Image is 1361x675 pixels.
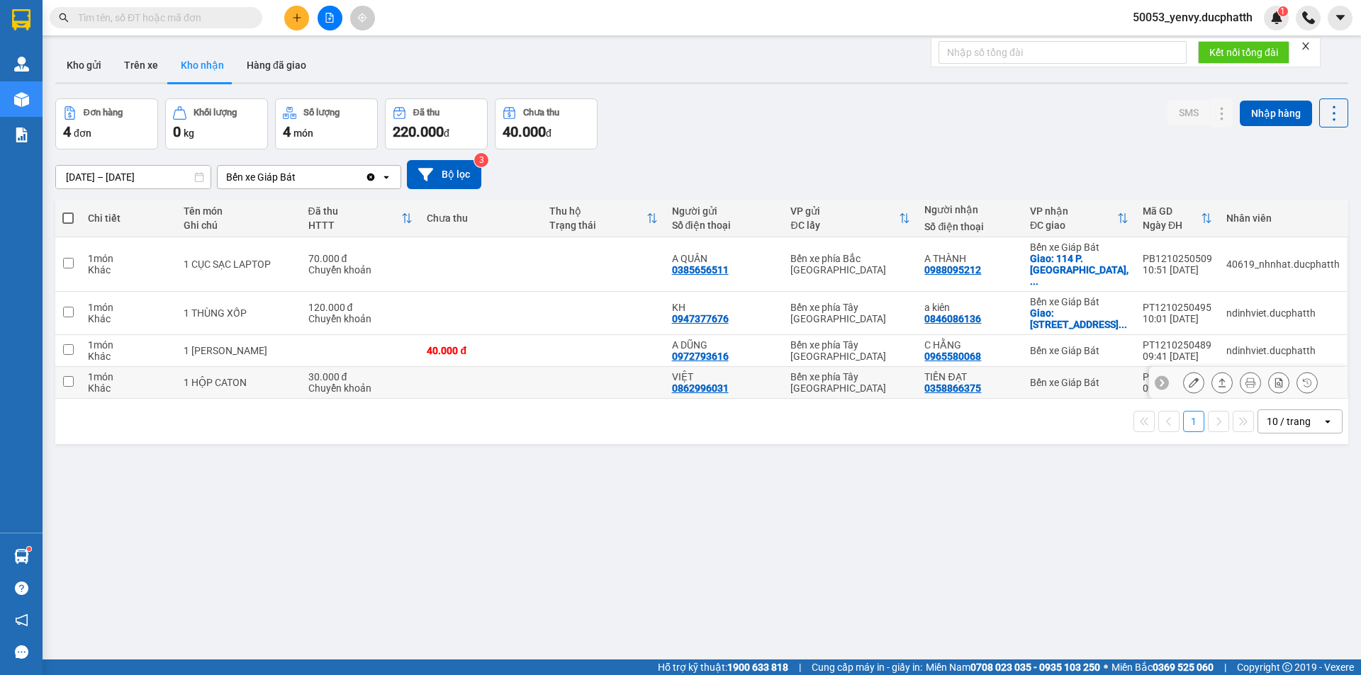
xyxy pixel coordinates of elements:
[444,127,449,139] span: đ
[924,339,1015,351] div: C HẰNG
[1104,664,1108,670] span: ⚪️
[1030,296,1128,307] div: Bến xe Giáp Bát
[184,377,294,388] div: 1 HỘP CATON
[55,48,113,82] button: Kho gửi
[88,351,169,362] div: Khác
[381,171,392,183] svg: open
[88,339,169,351] div: 1 món
[14,127,29,142] img: solution-icon
[1030,253,1128,287] div: Giao: 114 P. Khương Thượng, Khương Thượng, Đống Đa, Hà Nội, Việt Nam
[1267,414,1311,429] div: 10 / trang
[308,205,402,217] div: Đã thu
[194,108,237,118] div: Khối lượng
[301,200,420,237] th: Toggle SortBy
[15,645,28,659] span: message
[1322,416,1333,427] svg: open
[924,264,981,276] div: 0988095212
[88,382,169,394] div: Khác
[549,205,646,217] div: Thu hộ
[235,48,318,82] button: Hàng đã giao
[184,259,294,270] div: 1 CỤC SẠC LAPTOP
[308,313,413,324] div: Chuyển khoản
[427,345,535,356] div: 40.000 đ
[672,339,777,351] div: A DŨNG
[672,313,729,324] div: 0947377676
[1226,212,1340,224] div: Nhân viên
[939,41,1187,64] input: Nhập số tổng đài
[88,371,169,382] div: 1 món
[1224,659,1226,675] span: |
[523,108,559,118] div: Chưa thu
[1030,205,1117,217] div: VP nhận
[1240,101,1312,126] button: Nhập hàng
[1143,302,1212,313] div: PT1210250495
[1183,372,1204,393] div: Sửa đơn hàng
[385,98,488,149] button: Đã thu220.000đ
[14,549,29,564] img: warehouse-icon
[15,582,28,595] span: question-circle
[284,6,309,30] button: plus
[308,253,413,264] div: 70.000 đ
[1143,339,1212,351] div: PT1210250489
[1121,8,1264,26] span: 50053_yenvy.ducphatth
[1030,377,1128,388] div: Bến xe Giáp Bát
[1183,411,1204,432] button: 1
[1030,345,1128,356] div: Bến xe Giáp Bát
[78,10,245,25] input: Tìm tên, số ĐT hoặc mã đơn
[88,253,169,264] div: 1 món
[325,13,335,23] span: file-add
[546,127,551,139] span: đ
[672,351,729,362] div: 0972793616
[790,220,899,231] div: ĐC lấy
[1143,253,1212,264] div: PB1210250509
[184,345,294,356] div: 1 THÙNG CATON
[12,9,30,30] img: logo-vxr
[292,13,302,23] span: plus
[924,302,1015,313] div: a kiên
[226,170,296,184] div: Bến xe Giáp Bát
[783,200,917,237] th: Toggle SortBy
[924,351,981,362] div: 0965580068
[15,613,28,627] span: notification
[1226,259,1340,270] div: 40619_nhnhat.ducphatth
[74,127,91,139] span: đơn
[55,98,158,149] button: Đơn hàng4đơn
[308,264,413,276] div: Chuyển khoản
[14,57,29,72] img: warehouse-icon
[1301,41,1311,51] span: close
[184,220,294,231] div: Ghi chú
[427,212,535,224] div: Chưa thu
[1211,372,1233,393] div: Giao hàng
[1153,662,1214,673] strong: 0369 525 060
[350,6,375,30] button: aim
[308,371,413,382] div: 30.000 đ
[924,382,981,394] div: 0358866375
[1334,11,1347,24] span: caret-down
[88,264,169,276] div: Khác
[56,166,211,188] input: Select a date range.
[1143,205,1201,217] div: Mã GD
[924,204,1015,215] div: Người nhận
[474,153,488,167] sup: 3
[812,659,922,675] span: Cung cấp máy in - giấy in:
[672,205,777,217] div: Người gửi
[495,98,598,149] button: Chưa thu40.000đ
[672,302,777,313] div: KH
[165,98,268,149] button: Khối lượng0kg
[308,382,413,394] div: Chuyển khoản
[1030,242,1128,253] div: Bến xe Giáp Bát
[1270,11,1283,24] img: icon-new-feature
[1167,100,1210,125] button: SMS
[790,371,910,394] div: Bến xe phía Tây [GEOGRAPHIC_DATA]
[503,123,546,140] span: 40.000
[1226,345,1340,356] div: ndinhviet.ducphatth
[184,205,294,217] div: Tên món
[293,127,313,139] span: món
[1328,6,1352,30] button: caret-down
[308,302,413,313] div: 120.000 đ
[357,13,367,23] span: aim
[1030,276,1038,287] span: ...
[672,220,777,231] div: Số điện thoại
[672,382,729,394] div: 0862996031
[297,170,298,184] input: Selected Bến xe Giáp Bát.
